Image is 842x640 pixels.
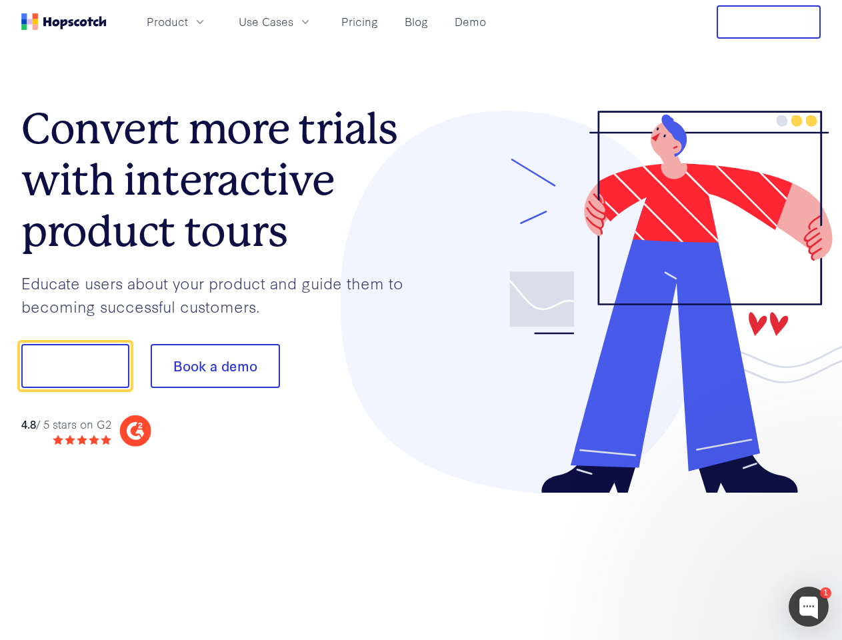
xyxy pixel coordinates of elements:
button: Free Trial [717,5,821,39]
a: Demo [449,11,491,33]
h1: Convert more trials with interactive product tours [21,103,421,257]
div: 1 [820,587,831,599]
a: Pricing [336,11,383,33]
div: / 5 stars on G2 [21,416,111,433]
button: Use Cases [231,11,320,33]
strong: 4.8 [21,416,36,431]
span: Use Cases [239,13,293,30]
a: Home [21,13,107,30]
span: Product [147,13,188,30]
p: Educate users about your product and guide them to becoming successful customers. [21,271,421,317]
button: Show me! [21,344,129,388]
a: Blog [399,11,433,33]
button: Product [139,11,215,33]
button: Book a demo [151,344,280,388]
